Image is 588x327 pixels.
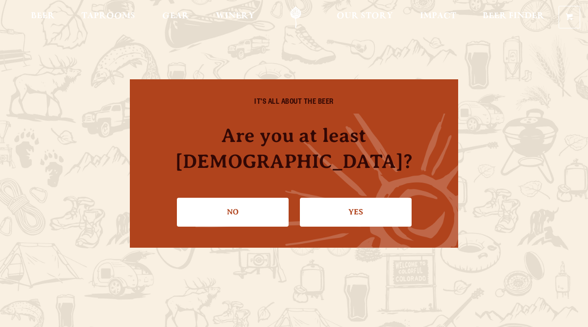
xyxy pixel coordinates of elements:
[81,12,135,20] span: Taprooms
[300,198,412,226] a: Confirm I'm 21 or older
[209,6,261,28] a: Winery
[149,122,439,174] h4: Are you at least [DEMOGRAPHIC_DATA]?
[277,6,314,28] a: Odell Home
[414,6,463,28] a: Impact
[24,6,61,28] a: Beer
[149,99,439,108] h6: IT'S ALL ABOUT THE BEER
[31,12,55,20] span: Beer
[216,12,255,20] span: Winery
[75,6,142,28] a: Taprooms
[476,6,551,28] a: Beer Finder
[162,12,189,20] span: Gear
[156,6,196,28] a: Gear
[420,12,456,20] span: Impact
[483,12,544,20] span: Beer Finder
[177,198,289,226] a: No
[330,6,399,28] a: Our Story
[337,12,393,20] span: Our Story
